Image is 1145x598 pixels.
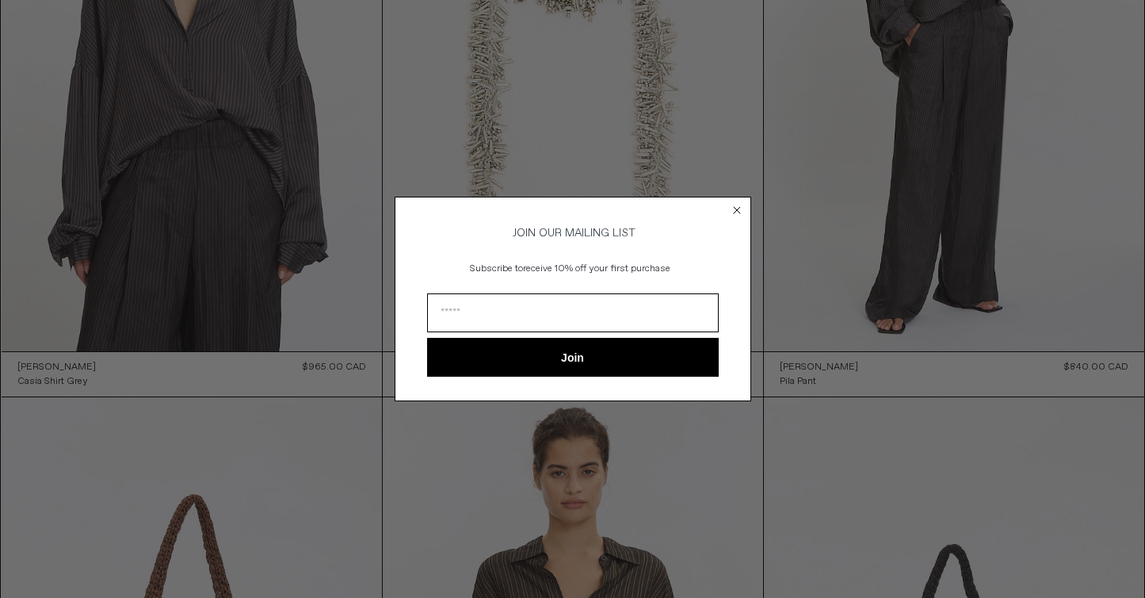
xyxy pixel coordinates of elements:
input: Email [427,293,719,332]
span: receive 10% off your first purchase [523,263,670,275]
button: Join [427,338,719,377]
span: Subscribe to [470,263,523,275]
span: JOIN OUR MAILING LIST [510,226,635,240]
button: Close dialog [729,202,745,218]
